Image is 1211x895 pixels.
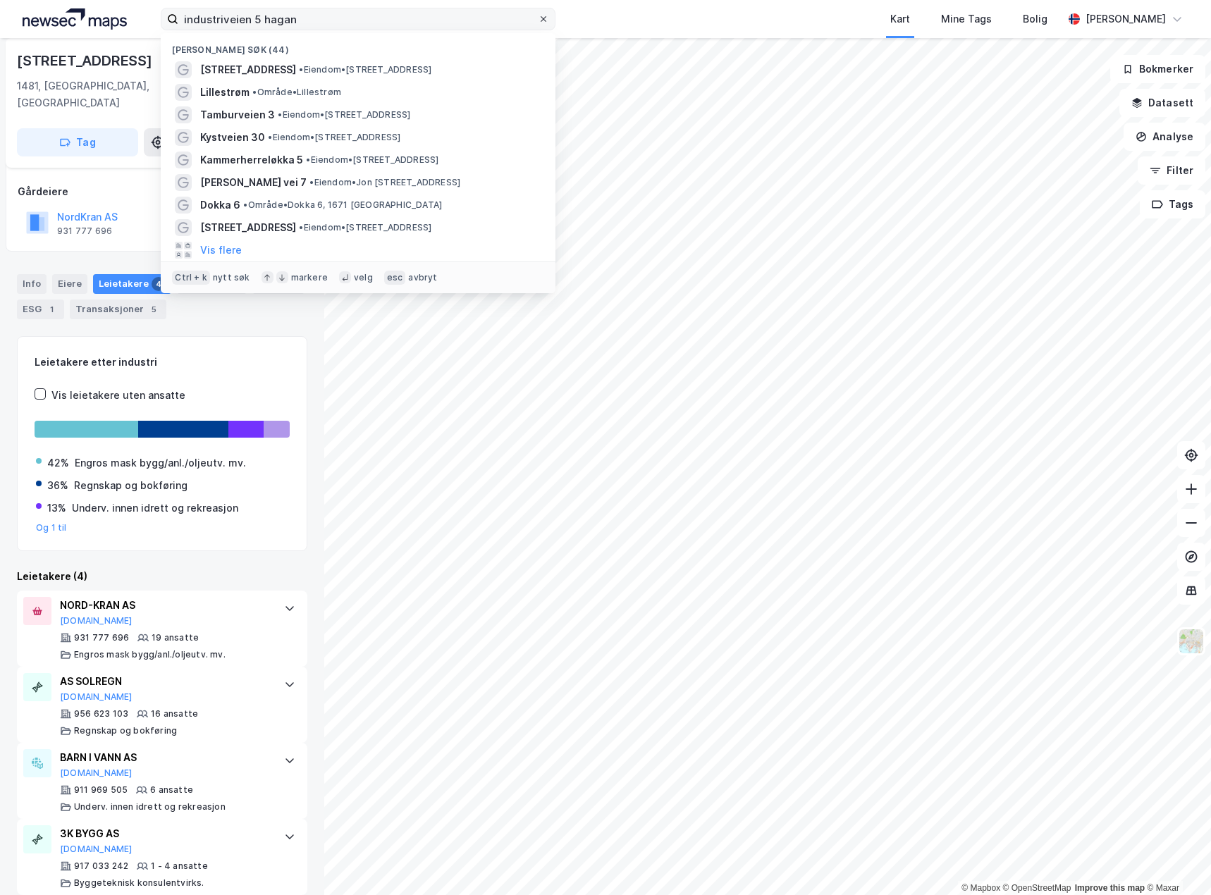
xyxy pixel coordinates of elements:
[243,199,442,211] span: Område • Dokka 6, 1671 [GEOGRAPHIC_DATA]
[252,87,341,98] span: Område • Lillestrøm
[200,61,296,78] span: [STREET_ADDRESS]
[74,801,226,813] div: Underv. innen idrett og rekreasjon
[1141,827,1211,895] div: Kontrollprogram for chat
[178,8,538,30] input: Søk på adresse, matrikkel, gårdeiere, leietakere eller personer
[1075,883,1145,893] a: Improve this map
[74,784,128,796] div: 911 969 505
[18,183,307,200] div: Gårdeiere
[200,242,242,259] button: Vis flere
[252,87,257,97] span: •
[243,199,247,210] span: •
[152,277,166,291] div: 4
[200,174,307,191] span: [PERSON_NAME] vei 7
[1086,11,1166,27] div: [PERSON_NAME]
[213,272,250,283] div: nytt søk
[309,177,314,187] span: •
[151,708,198,720] div: 16 ansatte
[200,197,240,214] span: Dokka 6
[299,64,303,75] span: •
[74,725,177,736] div: Regnskap og bokføring
[299,222,431,233] span: Eiendom • [STREET_ADDRESS]
[1110,55,1205,83] button: Bokmerker
[161,33,555,58] div: [PERSON_NAME] søk (44)
[890,11,910,27] div: Kart
[151,860,208,872] div: 1 - 4 ansatte
[17,300,64,319] div: ESG
[299,222,303,233] span: •
[60,825,270,842] div: 3K BYGG AS
[17,128,138,156] button: Tag
[17,568,307,585] div: Leietakere (4)
[1119,89,1205,117] button: Datasett
[200,129,265,146] span: Kystveien 30
[93,274,171,294] div: Leietakere
[291,272,328,283] div: markere
[44,302,59,316] div: 1
[75,455,246,471] div: Engros mask bygg/anl./oljeutv. mv.
[268,132,400,143] span: Eiendom • [STREET_ADDRESS]
[278,109,410,121] span: Eiendom • [STREET_ADDRESS]
[1003,883,1071,893] a: OpenStreetMap
[147,302,161,316] div: 5
[17,49,155,72] div: [STREET_ADDRESS]
[74,708,128,720] div: 956 623 103
[72,500,238,517] div: Underv. innen idrett og rekreasjon
[1023,11,1047,27] div: Bolig
[51,387,185,404] div: Vis leietakere uten ansatte
[1140,190,1205,218] button: Tags
[200,152,303,168] span: Kammerherreløkka 5
[1178,628,1205,655] img: Z
[268,132,272,142] span: •
[309,177,460,188] span: Eiendom • Jon [STREET_ADDRESS]
[299,64,431,75] span: Eiendom • [STREET_ADDRESS]
[52,274,87,294] div: Eiere
[354,272,373,283] div: velg
[306,154,438,166] span: Eiendom • [STREET_ADDRESS]
[74,877,204,889] div: Byggeteknisk konsulentvirks.
[200,106,275,123] span: Tamburveien 3
[47,455,69,471] div: 42%
[47,500,66,517] div: 13%
[74,860,128,872] div: 917 033 242
[60,844,133,855] button: [DOMAIN_NAME]
[1138,156,1205,185] button: Filter
[306,154,310,165] span: •
[384,271,406,285] div: esc
[1141,827,1211,895] iframe: Chat Widget
[200,219,296,236] span: [STREET_ADDRESS]
[17,78,237,111] div: 1481, [GEOGRAPHIC_DATA], [GEOGRAPHIC_DATA]
[150,784,193,796] div: 6 ansatte
[74,477,188,494] div: Regnskap og bokføring
[47,477,68,494] div: 36%
[152,632,199,643] div: 19 ansatte
[60,615,133,626] button: [DOMAIN_NAME]
[941,11,992,27] div: Mine Tags
[17,274,47,294] div: Info
[408,272,437,283] div: avbryt
[172,271,210,285] div: Ctrl + k
[60,767,133,779] button: [DOMAIN_NAME]
[961,883,1000,893] a: Mapbox
[35,354,290,371] div: Leietakere etter industri
[70,300,166,319] div: Transaksjoner
[57,226,112,237] div: 931 777 696
[36,522,67,533] button: Og 1 til
[74,649,226,660] div: Engros mask bygg/anl./oljeutv. mv.
[1124,123,1205,151] button: Analyse
[60,597,270,614] div: NORD-KRAN AS
[200,84,250,101] span: Lillestrøm
[278,109,282,120] span: •
[74,632,129,643] div: 931 777 696
[60,749,270,766] div: BARN I VANN AS
[60,673,270,690] div: AS SOLREGN
[60,691,133,703] button: [DOMAIN_NAME]
[23,8,127,30] img: logo.a4113a55bc3d86da70a041830d287a7e.svg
